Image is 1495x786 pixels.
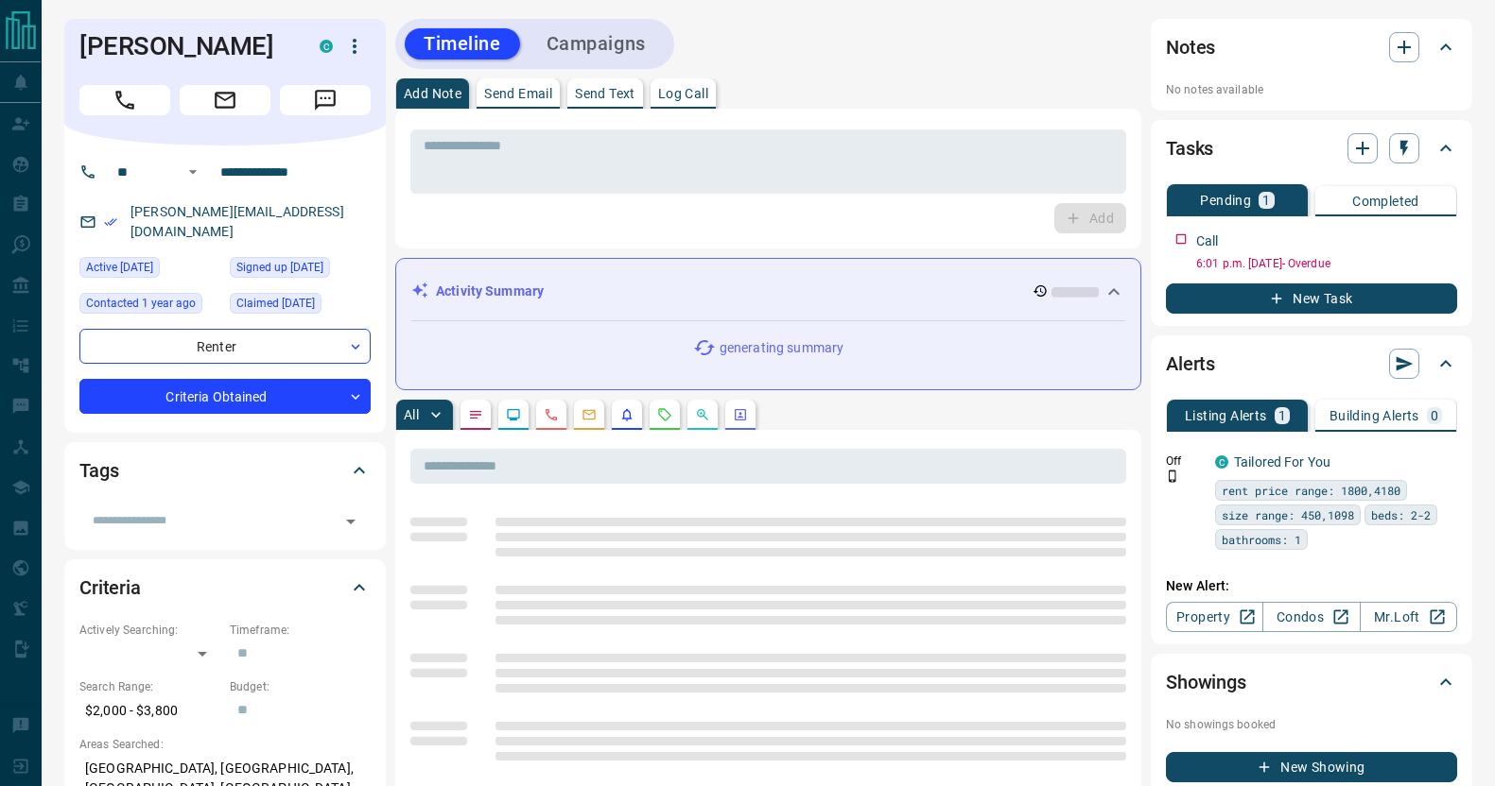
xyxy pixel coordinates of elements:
[1166,341,1457,386] div: Alerts
[411,274,1125,309] div: Activity Summary
[1278,409,1286,422] p: 1
[79,678,220,695] p: Search Range:
[720,338,843,358] p: generating summary
[1262,602,1360,632] a: Condos
[79,565,371,610] div: Criteria
[1166,349,1215,379] h2: Alerts
[733,407,748,422] svg: Agent Actions
[79,85,170,115] span: Call
[1185,409,1267,422] p: Listing Alerts
[182,161,204,183] button: Open
[1166,283,1457,314] button: New Task
[544,407,559,422] svg: Calls
[180,85,270,115] span: Email
[582,407,597,422] svg: Emails
[1431,409,1438,422] p: 0
[130,204,344,239] a: [PERSON_NAME][EMAIL_ADDRESS][DOMAIN_NAME]
[1166,81,1457,98] p: No notes available
[1234,454,1330,470] a: Tailored For You
[320,40,333,53] div: condos.ca
[79,736,371,753] p: Areas Searched:
[79,379,371,414] div: Criteria Obtained
[1215,455,1228,469] div: condos.ca
[1330,409,1419,422] p: Building Alerts
[657,407,672,422] svg: Requests
[619,407,635,422] svg: Listing Alerts
[79,695,220,726] p: $2,000 - $3,800
[1166,659,1457,705] div: Showings
[338,508,364,535] button: Open
[230,622,371,639] p: Timeframe:
[1166,602,1263,632] a: Property
[79,622,220,639] p: Actively Searching:
[79,572,141,603] h2: Criteria
[404,408,419,421] p: All
[280,85,371,115] span: Message
[528,28,665,60] button: Campaigns
[1371,505,1431,524] span: beds: 2-2
[506,407,521,422] svg: Lead Browsing Activity
[1166,32,1215,62] h2: Notes
[1222,481,1400,500] span: rent price range: 1800,4180
[230,293,371,319] div: Tue Oct 15 2024
[230,678,371,695] p: Budget:
[1222,530,1301,549] span: bathrooms: 1
[79,448,371,493] div: Tags
[236,258,323,277] span: Signed up [DATE]
[236,294,315,313] span: Claimed [DATE]
[79,257,220,283] div: Tue Aug 12 2025
[1196,255,1457,272] p: 6:01 p.m. [DATE] - Overdue
[1196,231,1219,251] p: Call
[104,215,117,229] svg: Email Verified
[86,294,196,313] span: Contacted 1 year ago
[1166,752,1457,782] button: New Showing
[1166,667,1246,697] h2: Showings
[695,407,710,422] svg: Opportunities
[79,329,371,364] div: Renter
[1166,470,1179,483] svg: Push Notification Only
[1166,133,1213,163] h2: Tasks
[1360,602,1457,632] a: Mr.Loft
[404,87,461,100] p: Add Note
[1200,194,1251,207] p: Pending
[230,257,371,283] div: Sat Nov 16 2019
[1352,195,1419,208] p: Completed
[86,258,153,277] span: Active [DATE]
[79,31,291,61] h1: [PERSON_NAME]
[405,28,520,60] button: Timeline
[1166,126,1457,171] div: Tasks
[484,87,552,100] p: Send Email
[658,87,708,100] p: Log Call
[1222,505,1354,524] span: size range: 450,1098
[79,293,220,319] div: Sat Jul 06 2024
[1262,194,1270,207] p: 1
[575,87,635,100] p: Send Text
[468,407,483,422] svg: Notes
[1166,576,1457,596] p: New Alert:
[1166,453,1204,470] p: Off
[436,282,544,301] p: Activity Summary
[79,455,118,486] h2: Tags
[1166,25,1457,70] div: Notes
[1166,716,1457,733] p: No showings booked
